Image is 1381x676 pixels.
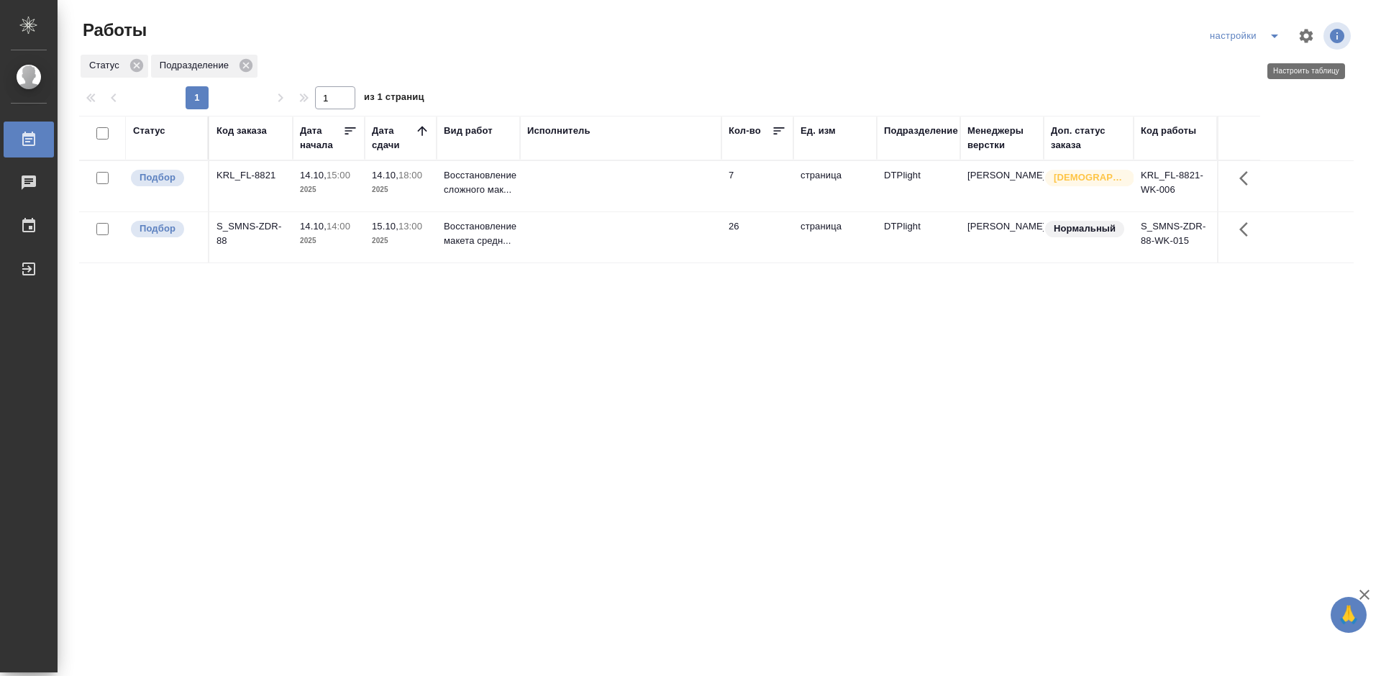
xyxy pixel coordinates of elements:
[1206,24,1289,47] div: split button
[801,124,836,138] div: Ед. изм
[1331,597,1367,633] button: 🙏
[527,124,591,138] div: Исполнитель
[300,221,327,232] p: 14.10,
[721,161,793,211] td: 7
[79,19,147,42] span: Работы
[217,124,267,138] div: Код заказа
[372,124,415,152] div: Дата сдачи
[444,219,513,248] p: Восстановление макета средн...
[140,221,176,236] p: Подбор
[300,170,327,181] p: 14.10,
[1231,212,1265,247] button: Здесь прячутся важные кнопки
[160,58,234,73] p: Подразделение
[1134,161,1217,211] td: KRL_FL-8821-WK-006
[877,212,960,262] td: DTPlight
[300,183,357,197] p: 2025
[444,124,493,138] div: Вид работ
[372,221,398,232] p: 15.10,
[967,124,1036,152] div: Менеджеры верстки
[372,183,429,197] p: 2025
[327,221,350,232] p: 14:00
[721,212,793,262] td: 26
[967,168,1036,183] p: [PERSON_NAME]
[884,124,958,138] div: Подразделение
[1231,161,1265,196] button: Здесь прячутся важные кнопки
[1054,170,1126,185] p: [DEMOGRAPHIC_DATA]
[140,170,176,185] p: Подбор
[1134,212,1217,262] td: S_SMNS-ZDR-88-WK-015
[300,124,343,152] div: Дата начала
[729,124,761,138] div: Кол-во
[151,55,257,78] div: Подразделение
[793,212,877,262] td: страница
[327,170,350,181] p: 15:00
[398,221,422,232] p: 13:00
[372,234,429,248] p: 2025
[877,161,960,211] td: DTPlight
[1323,22,1354,50] span: Посмотреть информацию
[967,219,1036,234] p: [PERSON_NAME]
[364,88,424,109] span: из 1 страниц
[1051,124,1126,152] div: Доп. статус заказа
[1141,124,1196,138] div: Код работы
[444,168,513,197] p: Восстановление сложного мак...
[89,58,124,73] p: Статус
[300,234,357,248] p: 2025
[129,219,201,239] div: Можно подбирать исполнителей
[129,168,201,188] div: Можно подбирать исполнителей
[1054,221,1116,236] p: Нормальный
[793,161,877,211] td: страница
[133,124,165,138] div: Статус
[372,170,398,181] p: 14.10,
[1336,600,1361,630] span: 🙏
[398,170,422,181] p: 18:00
[217,219,286,248] div: S_SMNS-ZDR-88
[81,55,148,78] div: Статус
[217,168,286,183] div: KRL_FL-8821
